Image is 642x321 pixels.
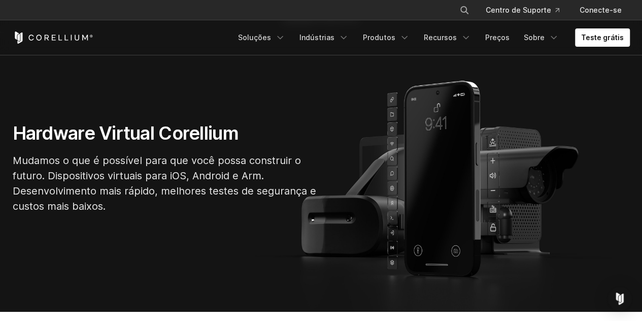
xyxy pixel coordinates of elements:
a: Página inicial do Corellium [13,31,93,44]
font: Soluções [238,33,271,42]
font: Teste grátis [581,33,624,42]
div: Menu de navegação [232,28,630,47]
font: Centro de Suporte [486,6,551,14]
font: Indústrias [299,33,334,42]
div: Menu de navegação [447,1,630,19]
font: Sobre [524,33,545,42]
font: Hardware Virtual Corellium [13,122,239,144]
font: Recursos [424,33,457,42]
font: Mudamos o que é possível para que você possa construir o futuro. Dispositivos virtuais para iOS, ... [13,154,316,212]
font: Conecte-se [580,6,622,14]
font: Produtos [363,33,395,42]
button: Procurar [455,1,474,19]
div: Open Intercom Messenger [607,286,632,311]
font: Preços [485,33,510,42]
